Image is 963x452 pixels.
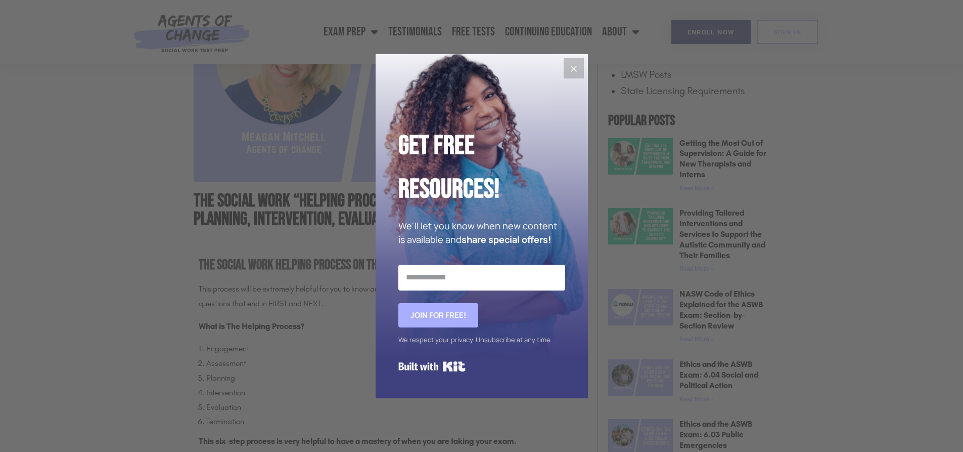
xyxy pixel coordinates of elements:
[398,265,565,290] input: Email Address
[398,333,565,347] div: We respect your privacy. Unsubscribe at any time.
[398,124,565,212] h2: Get Free Resources!
[462,233,551,245] strong: share special offers!
[398,219,565,246] p: We'll let you know when new content is available and
[398,357,466,376] a: Built with Kit
[398,303,478,327] button: Join for FREE!
[564,58,584,78] button: Close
